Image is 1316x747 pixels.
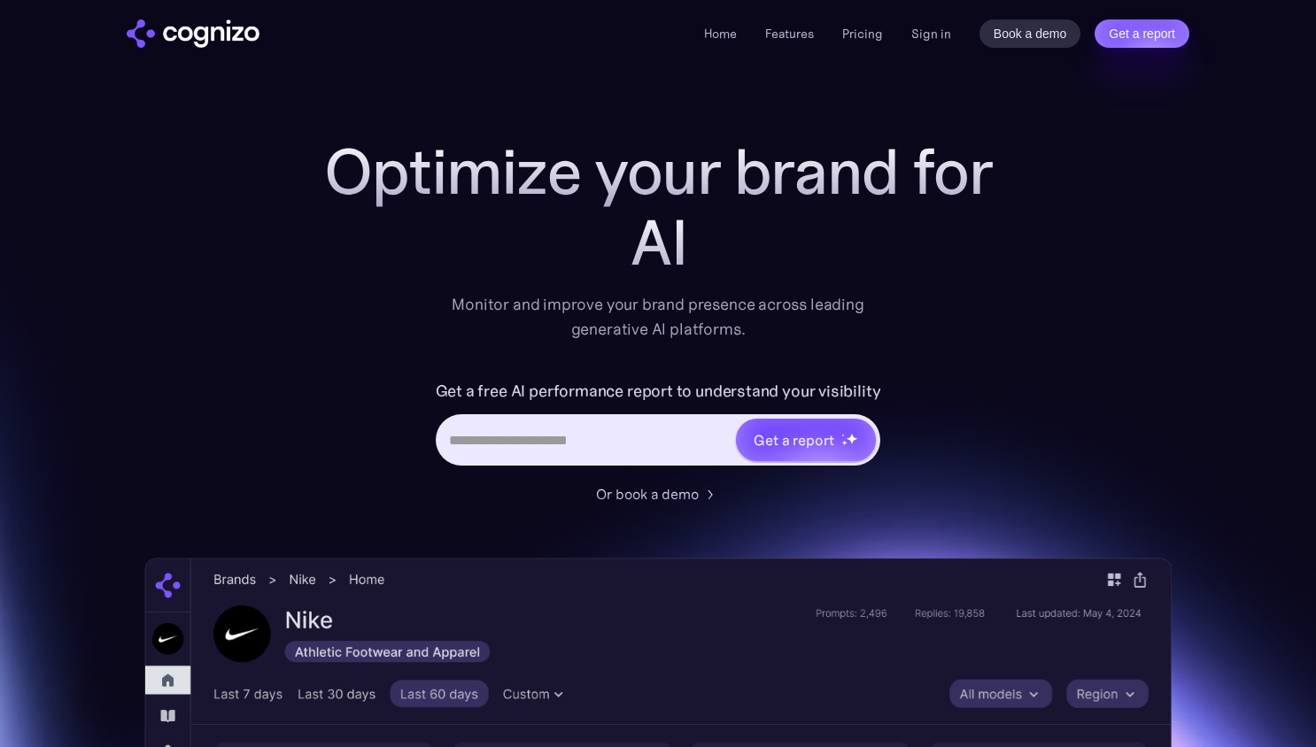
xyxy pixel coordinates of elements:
img: cognizo logo [127,19,259,48]
div: Monitor and improve your brand presence across leading generative AI platforms. [440,292,876,342]
a: Pricing [842,26,883,42]
a: home [127,19,259,48]
div: AI [304,207,1012,278]
a: Book a demo [979,19,1081,48]
a: Get a reportstarstarstar [734,417,878,463]
div: Or book a demo [596,483,699,504]
h1: Optimize your brand for [304,136,1012,207]
a: Or book a demo [596,483,720,504]
div: Get a report [754,429,833,451]
img: star [841,440,848,446]
img: star [846,433,857,444]
a: Features [765,26,814,42]
a: Get a report [1095,19,1189,48]
a: Home [704,26,737,42]
label: Get a free AI performance report to understand your visibility [436,377,881,405]
a: Sign in [911,23,951,44]
img: star [841,434,844,436]
form: Hero URL Input Form [436,377,881,474]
